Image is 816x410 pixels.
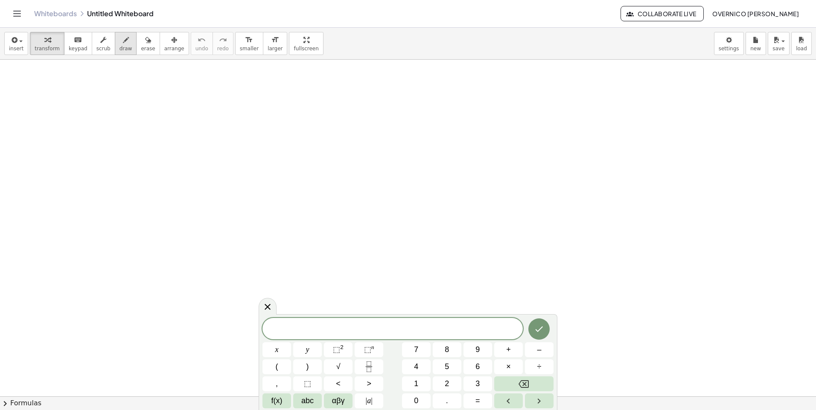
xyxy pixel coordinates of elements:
[96,46,111,52] span: scrub
[750,46,761,52] span: new
[475,344,480,355] span: 9
[433,342,461,357] button: 8
[160,32,189,55] button: arrange
[371,344,374,350] sup: n
[293,376,322,391] button: Placeholder
[355,393,383,408] button: Absolute value
[746,32,766,55] button: new
[262,342,291,357] button: x
[69,46,87,52] span: keypad
[494,393,523,408] button: Left arrow
[332,395,345,407] span: αβγ
[414,361,418,372] span: 4
[10,7,24,20] button: Toggle navigation
[364,345,371,354] span: ⬚
[525,393,554,408] button: Right arrow
[92,32,115,55] button: scrub
[772,46,784,52] span: save
[371,396,373,405] span: |
[525,342,554,357] button: Minus
[304,378,311,390] span: ⬚
[714,32,744,55] button: settings
[719,46,739,52] span: settings
[433,393,461,408] button: .
[355,376,383,391] button: Greater than
[506,361,511,372] span: ×
[463,359,492,374] button: 6
[34,9,77,18] a: Whiteboards
[366,395,373,407] span: a
[537,361,542,372] span: ÷
[219,35,227,45] i: redo
[276,361,278,372] span: (
[336,378,341,390] span: <
[494,376,554,391] button: Backspace
[64,32,92,55] button: keyboardkeypad
[271,35,279,45] i: format_size
[475,361,480,372] span: 6
[506,344,511,355] span: +
[333,345,340,354] span: ⬚
[115,32,137,55] button: draw
[324,393,353,408] button: Greek alphabet
[475,395,480,407] span: =
[9,46,23,52] span: insert
[494,359,523,374] button: Times
[414,378,418,390] span: 1
[164,46,184,52] span: arrange
[324,359,353,374] button: Square root
[445,361,449,372] span: 5
[355,342,383,357] button: Superscript
[402,342,431,357] button: 7
[791,32,812,55] button: load
[712,10,799,17] span: OverNico [PERSON_NAME]
[402,376,431,391] button: 1
[324,342,353,357] button: Squared
[621,6,703,21] button: Collaborate Live
[494,342,523,357] button: Plus
[537,344,541,355] span: –
[355,359,383,374] button: Fraction
[433,359,461,374] button: 5
[217,46,229,52] span: redo
[275,344,279,355] span: x
[198,35,206,45] i: undo
[402,359,431,374] button: 4
[141,46,155,52] span: erase
[213,32,233,55] button: redoredo
[263,32,287,55] button: format_sizelarger
[414,344,418,355] span: 7
[276,378,278,390] span: ,
[240,46,259,52] span: smaller
[768,32,790,55] button: save
[119,46,132,52] span: draw
[136,32,160,55] button: erase
[293,359,322,374] button: )
[402,393,431,408] button: 0
[324,376,353,391] button: Less than
[262,376,291,391] button: ,
[195,46,208,52] span: undo
[306,361,309,372] span: )
[414,395,418,407] span: 0
[294,46,318,52] span: fullscreen
[289,32,323,55] button: fullscreen
[271,395,283,407] span: f(x)
[463,393,492,408] button: Equals
[235,32,263,55] button: format_sizesmaller
[475,378,480,390] span: 3
[367,378,371,390] span: >
[433,376,461,391] button: 2
[30,32,64,55] button: transform
[293,393,322,408] button: Alphabet
[74,35,82,45] i: keyboard
[445,378,449,390] span: 2
[525,359,554,374] button: Divide
[445,344,449,355] span: 8
[306,344,309,355] span: y
[301,395,314,407] span: abc
[262,359,291,374] button: (
[4,32,28,55] button: insert
[463,342,492,357] button: 9
[528,318,550,340] button: Done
